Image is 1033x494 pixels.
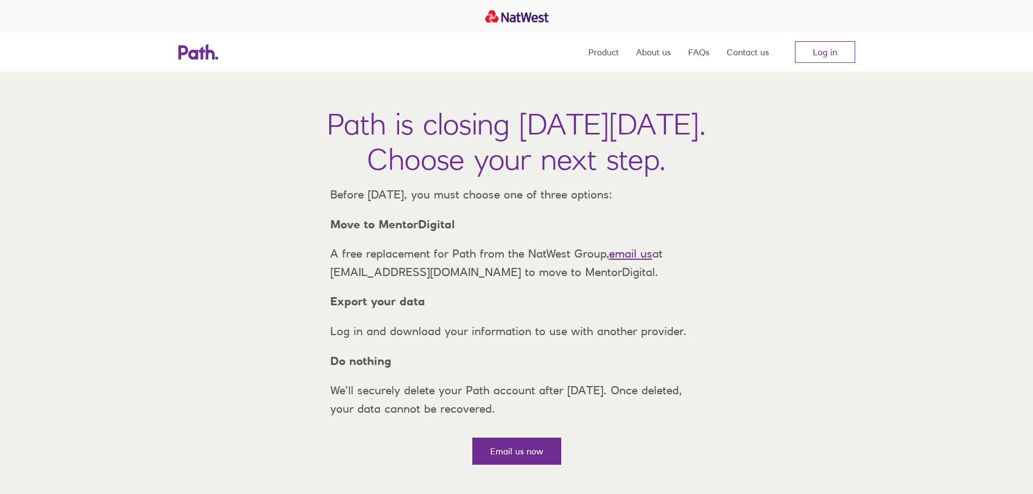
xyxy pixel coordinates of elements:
[322,185,712,204] p: Before [DATE], you must choose one of three options:
[727,33,769,72] a: Contact us
[322,245,712,281] p: A free replacement for Path from the NatWest Group, at [EMAIL_ADDRESS][DOMAIN_NAME] to move to Me...
[327,106,706,177] h1: Path is closing [DATE][DATE]. Choose your next step.
[609,247,652,260] a: email us
[330,217,455,231] strong: Move to MentorDigital
[472,438,561,465] a: Email us now
[636,33,671,72] a: About us
[688,33,709,72] a: FAQs
[330,294,425,308] strong: Export your data
[588,33,619,72] a: Product
[795,41,855,63] a: Log in
[330,354,392,368] strong: Do nothing
[322,381,712,418] p: We’ll securely delete your Path account after [DATE]. Once deleted, your data cannot be recovered.
[322,322,712,341] p: Log in and download your information to use with another provider.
